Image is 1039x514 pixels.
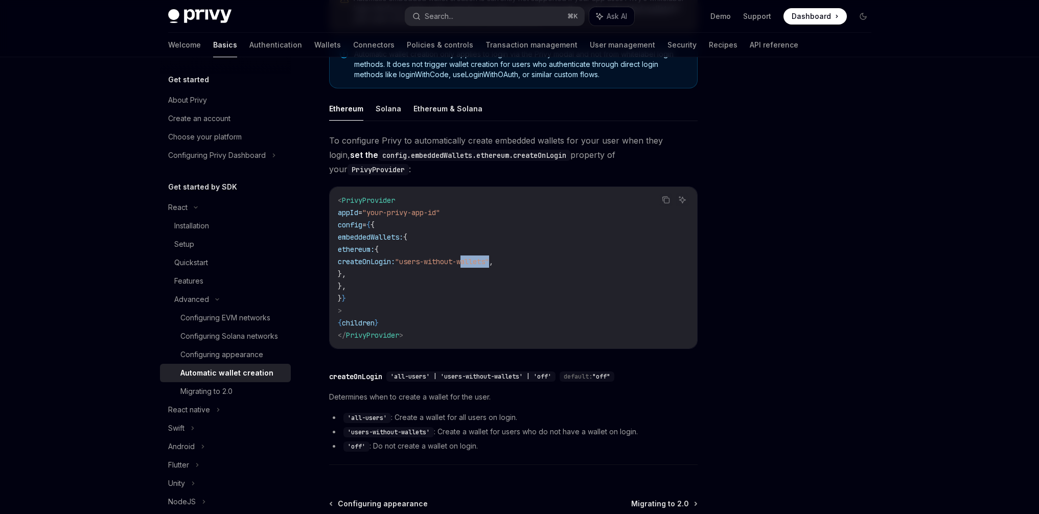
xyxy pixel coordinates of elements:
[160,128,291,146] a: Choose your platform
[160,235,291,253] a: Setup
[180,312,270,324] div: Configuring EVM networks
[659,193,673,206] button: Copy the contents from the code block
[330,499,428,509] a: Configuring appearance
[403,232,407,242] span: {
[564,372,592,381] span: default:
[160,364,291,382] a: Automatic wallet creation
[343,413,391,423] code: 'all-users'
[168,131,242,143] div: Choose your platform
[353,33,395,57] a: Connectors
[174,238,194,250] div: Setup
[358,208,362,217] span: =
[329,426,698,438] li: : Create a wallet for users who do not have a wallet on login.
[338,318,342,328] span: {
[338,306,342,315] span: >
[709,33,737,57] a: Recipes
[366,220,371,229] span: {
[631,499,689,509] span: Migrating to 2.0
[390,372,551,381] span: 'all-users' | 'users-without-wallets' | 'off'
[338,499,428,509] span: Configuring appearance
[329,371,382,382] div: createOnLogin
[338,245,375,254] span: ethereum:
[338,196,342,205] span: <
[174,256,208,269] div: Quickstart
[342,318,375,328] span: children
[354,49,687,80] span: Automatic wallet creation only applies to login via the Privy modal and not from whitelabel login...
[567,12,578,20] span: ⌘ K
[710,11,731,21] a: Demo
[160,217,291,235] a: Installation
[160,309,291,327] a: Configuring EVM networks
[180,330,278,342] div: Configuring Solana networks
[395,257,489,266] span: "users-without-wallets"
[350,150,570,160] strong: set the
[338,208,358,217] span: appId
[160,253,291,272] a: Quickstart
[667,33,697,57] a: Security
[750,33,798,57] a: API reference
[329,440,698,452] li: : Do not create a wallet on login.
[413,97,482,121] button: Ethereum & Solana
[346,331,399,340] span: PrivyProvider
[160,327,291,345] a: Configuring Solana networks
[343,427,434,437] code: 'users-without-wallets'
[180,385,233,398] div: Migrating to 2.0
[342,196,395,205] span: PrivyProvider
[343,441,370,452] code: 'off'
[855,8,871,25] button: Toggle dark mode
[168,9,232,24] img: dark logo
[160,382,291,401] a: Migrating to 2.0
[342,294,346,303] span: }
[168,94,207,106] div: About Privy
[743,11,771,21] a: Support
[168,112,230,125] div: Create an account
[249,33,302,57] a: Authentication
[783,8,847,25] a: Dashboard
[329,97,363,121] button: Ethereum
[376,97,401,121] button: Solana
[362,220,366,229] span: =
[213,33,237,57] a: Basics
[405,7,584,26] button: Search...⌘K
[180,348,263,361] div: Configuring appearance
[592,372,610,381] span: "off"
[160,109,291,128] a: Create an account
[168,477,185,489] div: Unity
[168,181,237,193] h5: Get started by SDK
[338,220,362,229] span: config
[168,459,189,471] div: Flutter
[160,345,291,364] a: Configuring appearance
[338,269,346,278] span: },
[168,201,188,214] div: React
[371,220,375,229] span: {
[375,318,379,328] span: }
[425,10,453,22] div: Search...
[375,245,379,254] span: {
[168,404,210,416] div: React native
[348,164,409,175] code: PrivyProvider
[168,33,201,57] a: Welcome
[676,193,689,206] button: Ask AI
[589,7,634,26] button: Ask AI
[338,331,346,340] span: </
[168,422,184,434] div: Swift
[314,33,341,57] a: Wallets
[489,257,493,266] span: ,
[338,257,395,266] span: createOnLogin:
[174,275,203,287] div: Features
[607,11,627,21] span: Ask AI
[174,293,209,306] div: Advanced
[486,33,578,57] a: Transaction management
[792,11,831,21] span: Dashboard
[399,331,403,340] span: >
[168,74,209,86] h5: Get started
[329,391,698,403] span: Determines when to create a wallet for the user.
[362,208,440,217] span: "your-privy-app-id"
[378,150,570,161] code: config.embeddedWallets.ethereum.createOnLogin
[631,499,697,509] a: Migrating to 2.0
[407,33,473,57] a: Policies & controls
[329,411,698,424] li: : Create a wallet for all users on login.
[338,294,342,303] span: }
[168,440,195,453] div: Android
[168,149,266,161] div: Configuring Privy Dashboard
